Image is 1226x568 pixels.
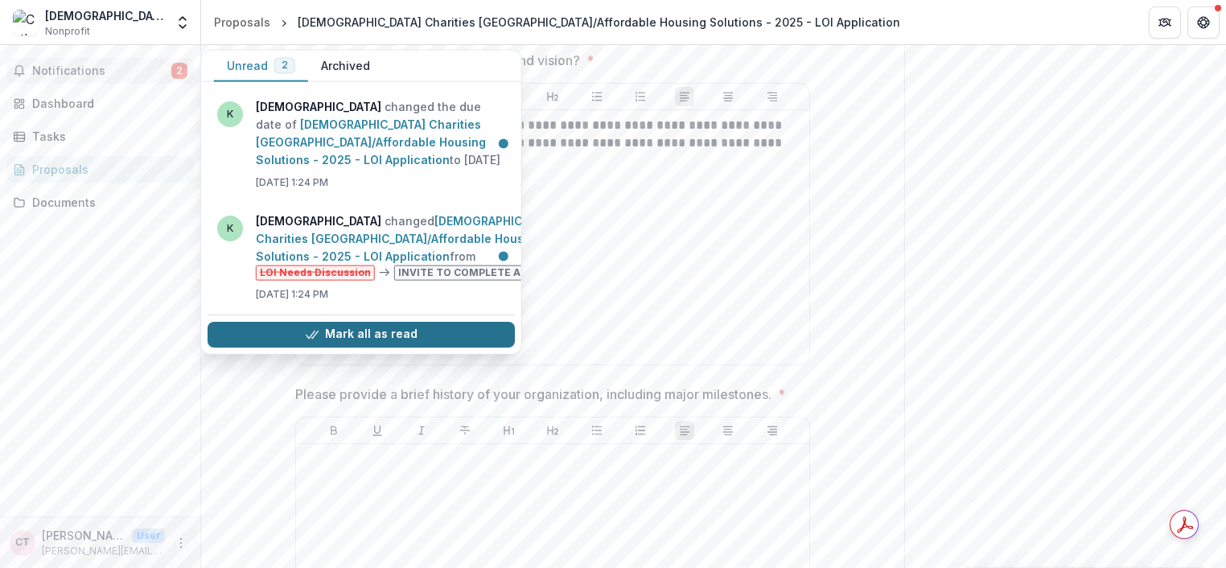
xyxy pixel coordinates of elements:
[15,537,30,548] div: Christa Troup
[6,58,194,84] button: Notifications2
[324,421,344,440] button: Bold
[45,7,165,24] div: [DEMOGRAPHIC_DATA] Charities of the Archdiocese of [GEOGRAPHIC_DATA][PERSON_NAME] and [GEOGRAPHIC...
[295,385,771,404] p: Please provide a brief history of your organization, including major milestones.
[6,156,194,183] a: Proposals
[32,64,171,78] span: Notifications
[675,421,694,440] button: Align Left
[42,544,165,558] p: [PERSON_NAME][EMAIL_ADDRESS][PERSON_NAME][DOMAIN_NAME]
[171,6,194,39] button: Open entity switcher
[763,87,782,106] button: Align Right
[1187,6,1220,39] button: Get Help
[32,95,181,112] div: Dashboard
[6,189,194,216] a: Documents
[763,421,782,440] button: Align Right
[171,533,191,553] button: More
[587,421,607,440] button: Bullet List
[6,123,194,150] a: Tasks
[208,10,907,34] nav: breadcrumb
[1149,6,1181,39] button: Partners
[208,10,277,34] a: Proposals
[256,117,486,167] a: [DEMOGRAPHIC_DATA] Charities [GEOGRAPHIC_DATA]/Affordable Housing Solutions - 2025 - LOI Application
[368,421,387,440] button: Underline
[6,90,194,117] a: Dashboard
[675,87,694,106] button: Align Left
[631,87,650,106] button: Ordered List
[32,128,181,145] div: Tasks
[171,63,187,79] span: 2
[45,24,90,39] span: Nonprofit
[256,98,505,169] p: changed the due date of to [DATE]
[214,51,308,82] button: Unread
[308,51,383,82] button: Archived
[718,421,738,440] button: Align Center
[587,87,607,106] button: Bullet List
[42,527,125,544] p: [PERSON_NAME]
[256,214,560,263] a: [DEMOGRAPHIC_DATA] Charities [GEOGRAPHIC_DATA]/Affordable Housing Solutions - 2025 - LOI Application
[631,421,650,440] button: Ordered List
[132,529,165,543] p: User
[32,161,181,178] div: Proposals
[455,421,475,440] button: Strike
[718,87,738,106] button: Align Center
[13,10,39,35] img: Catholic Charities of the Archdiocese of St. Paul and Minneapolis
[208,321,515,347] button: Mark all as read
[543,421,562,440] button: Heading 2
[412,421,431,440] button: Italicize
[500,421,519,440] button: Heading 1
[543,87,562,106] button: Heading 2
[282,60,288,71] span: 2
[32,194,181,211] div: Documents
[214,14,270,31] div: Proposals
[256,212,593,281] p: changed from
[298,14,900,31] div: [DEMOGRAPHIC_DATA] Charities [GEOGRAPHIC_DATA]/Affordable Housing Solutions - 2025 - LOI Application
